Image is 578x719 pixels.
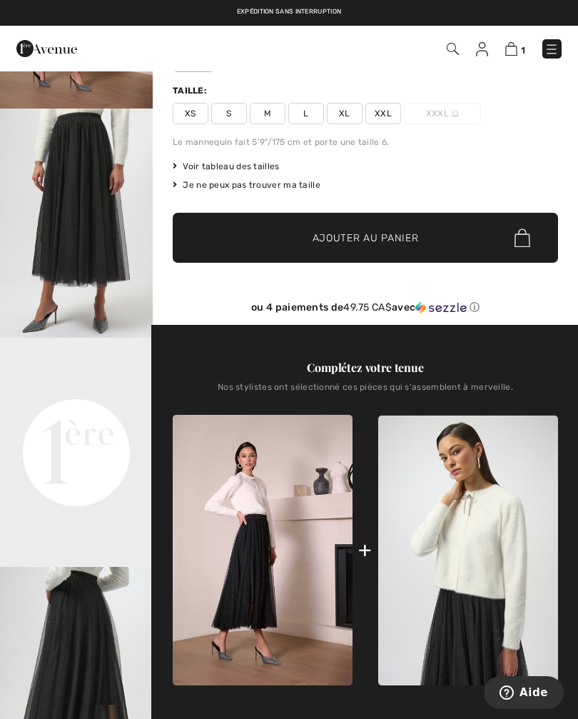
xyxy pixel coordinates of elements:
[16,41,77,54] a: 1ère Avenue
[521,45,525,56] span: 1
[173,213,558,263] button: Ajouter au panier
[211,103,247,124] span: S
[415,301,467,314] img: Sezzle
[404,103,481,124] span: XXXL
[378,416,558,685] img: Haut Élégant à Manches Longues modèle 254955
[16,34,77,63] img: 1ère Avenue
[485,676,564,712] iframe: Ouvre un widget dans lequel vous pouvez trouver plus d’informations
[173,84,210,97] div: Taille:
[173,382,558,403] div: Nos stylistes ont sélectionné ces pièces qui s'assemblent à merveille.
[505,40,525,57] a: 1
[452,110,459,117] img: ring-m.svg
[447,43,459,55] img: Recherche
[288,103,324,124] span: L
[173,415,353,685] img: Jupe Tulle Étincelante modèle 254927
[250,103,285,124] span: M
[173,136,558,149] div: Le mannequin fait 5'9"/175 cm et porte une taille 6.
[173,179,558,191] div: Je ne peux pas trouver ma taille
[365,103,401,124] span: XXL
[476,42,488,56] img: Mes infos
[514,228,530,247] img: Bag.svg
[327,103,362,124] span: XL
[173,359,558,376] div: Complétez votre tenue
[173,160,280,173] span: Voir tableau des tailles
[173,301,558,314] div: ou 4 paiements de avec
[505,42,517,56] img: Panier d'achat
[173,103,208,124] span: XS
[173,301,558,319] div: ou 4 paiements de49.75 CA$avecSezzle Cliquez pour en savoir plus sur Sezzle
[313,231,419,246] span: Ajouter au panier
[358,534,372,566] div: +
[544,42,559,56] img: Menu
[343,301,392,313] span: 49.75 CA$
